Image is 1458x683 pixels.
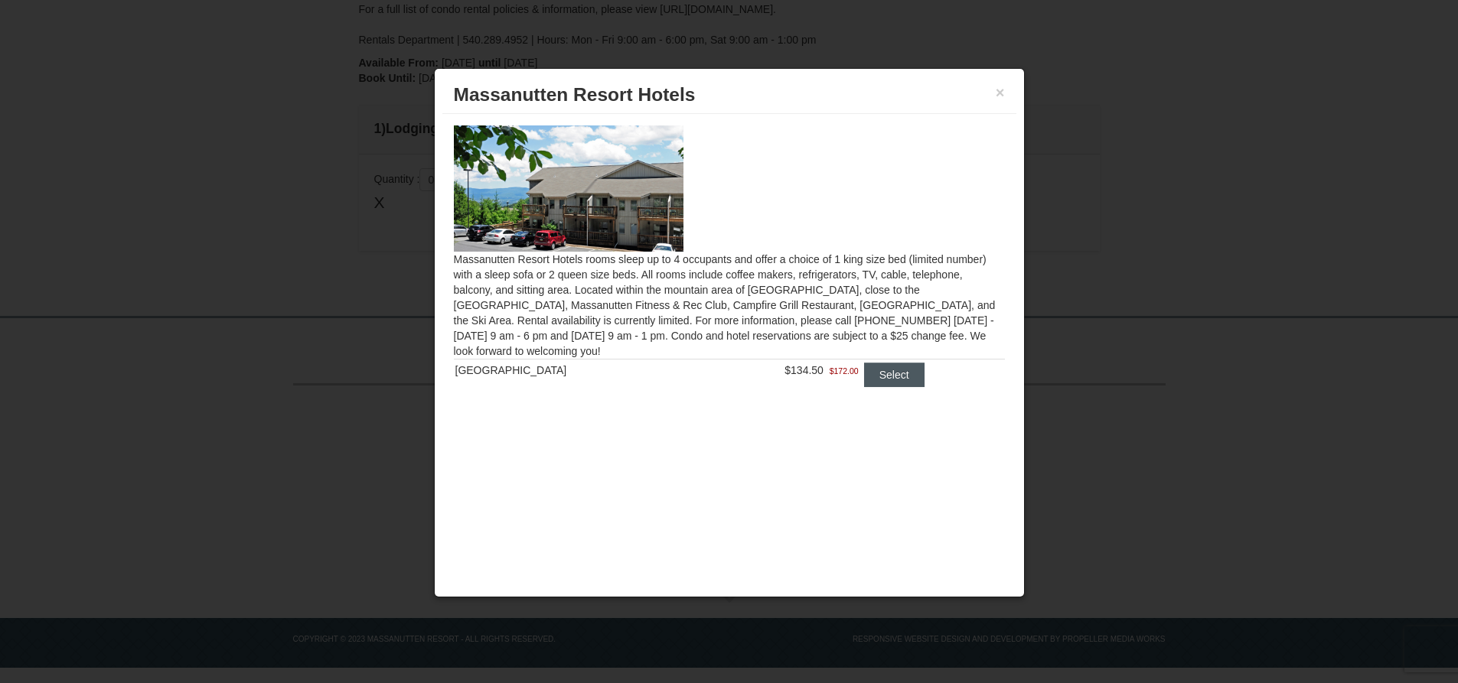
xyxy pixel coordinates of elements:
[784,364,824,376] span: $134.50
[454,84,696,105] span: Massanutten Resort Hotels
[996,85,1005,100] button: ×
[455,363,696,378] div: [GEOGRAPHIC_DATA]
[454,125,683,251] img: 19219026-1-e3b4ac8e.jpg
[442,114,1016,417] div: Massanutten Resort Hotels rooms sleep up to 4 occupants and offer a choice of 1 king size bed (li...
[830,363,859,379] span: $172.00
[864,363,925,387] button: Select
